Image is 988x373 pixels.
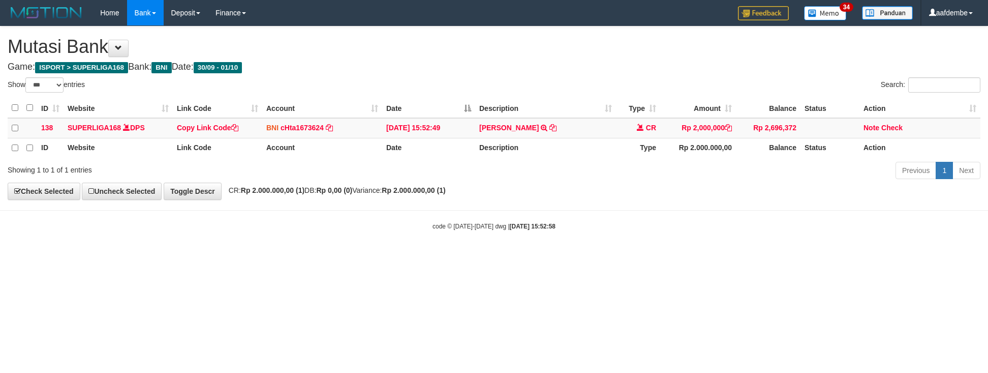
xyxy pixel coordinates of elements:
[64,138,173,158] th: Website
[262,138,382,158] th: Account
[736,118,800,138] td: Rp 2,696,372
[37,138,64,158] th: ID
[510,223,555,230] strong: [DATE] 15:52:58
[646,124,656,132] span: CR
[82,183,162,200] a: Uncheck Selected
[382,98,475,118] th: Date: activate to sort column descending
[952,162,980,179] a: Next
[859,138,980,158] th: Action
[177,124,238,132] a: Copy Link Code
[896,162,936,179] a: Previous
[281,124,324,132] a: cHta1673624
[173,98,262,118] th: Link Code: activate to sort column ascending
[859,98,980,118] th: Action: activate to sort column ascending
[433,223,555,230] small: code © [DATE]-[DATE] dwg |
[736,138,800,158] th: Balance
[64,98,173,118] th: Website: activate to sort column ascending
[881,124,903,132] a: Check
[262,98,382,118] th: Account: activate to sort column ascending
[25,77,64,93] select: Showentries
[151,62,171,73] span: BNI
[382,186,445,194] strong: Rp 2.000.000,00 (1)
[8,37,980,57] h1: Mutasi Bank
[804,6,847,20] img: Button%20Memo.svg
[194,62,242,73] span: 30/09 - 01/10
[738,6,789,20] img: Feedback.jpg
[8,183,80,200] a: Check Selected
[660,98,736,118] th: Amount: activate to sort column ascending
[316,186,352,194] strong: Rp 0,00 (0)
[37,98,64,118] th: ID: activate to sort column ascending
[616,98,660,118] th: Type: activate to sort column ascending
[863,124,879,132] a: Note
[660,138,736,158] th: Rp 2.000.000,00
[479,124,539,132] a: [PERSON_NAME]
[64,118,173,138] td: DPS
[35,62,128,73] span: ISPORT > SUPERLIGA168
[908,77,980,93] input: Search:
[8,161,404,175] div: Showing 1 to 1 of 1 entries
[266,124,279,132] span: BNI
[8,5,85,20] img: MOTION_logo.png
[616,138,660,158] th: Type
[736,98,800,118] th: Balance
[8,77,85,93] label: Show entries
[326,124,333,132] a: Copy cHta1673624 to clipboard
[241,186,304,194] strong: Rp 2.000.000,00 (1)
[840,3,853,12] span: 34
[862,6,913,20] img: panduan.png
[800,138,859,158] th: Status
[382,118,475,138] td: [DATE] 15:52:49
[881,77,980,93] label: Search:
[68,124,121,132] a: SUPERLIGA168
[173,138,262,158] th: Link Code
[224,186,446,194] span: CR: DB: Variance:
[382,138,475,158] th: Date
[800,98,859,118] th: Status
[475,98,616,118] th: Description: activate to sort column ascending
[725,124,732,132] a: Copy Rp 2,000,000 to clipboard
[8,62,980,72] h4: Game: Bank: Date:
[660,118,736,138] td: Rp 2,000,000
[41,124,53,132] span: 138
[164,183,222,200] a: Toggle Descr
[549,124,557,132] a: Copy ABDUL HARIS ZULFIKAR to clipboard
[936,162,953,179] a: 1
[475,138,616,158] th: Description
